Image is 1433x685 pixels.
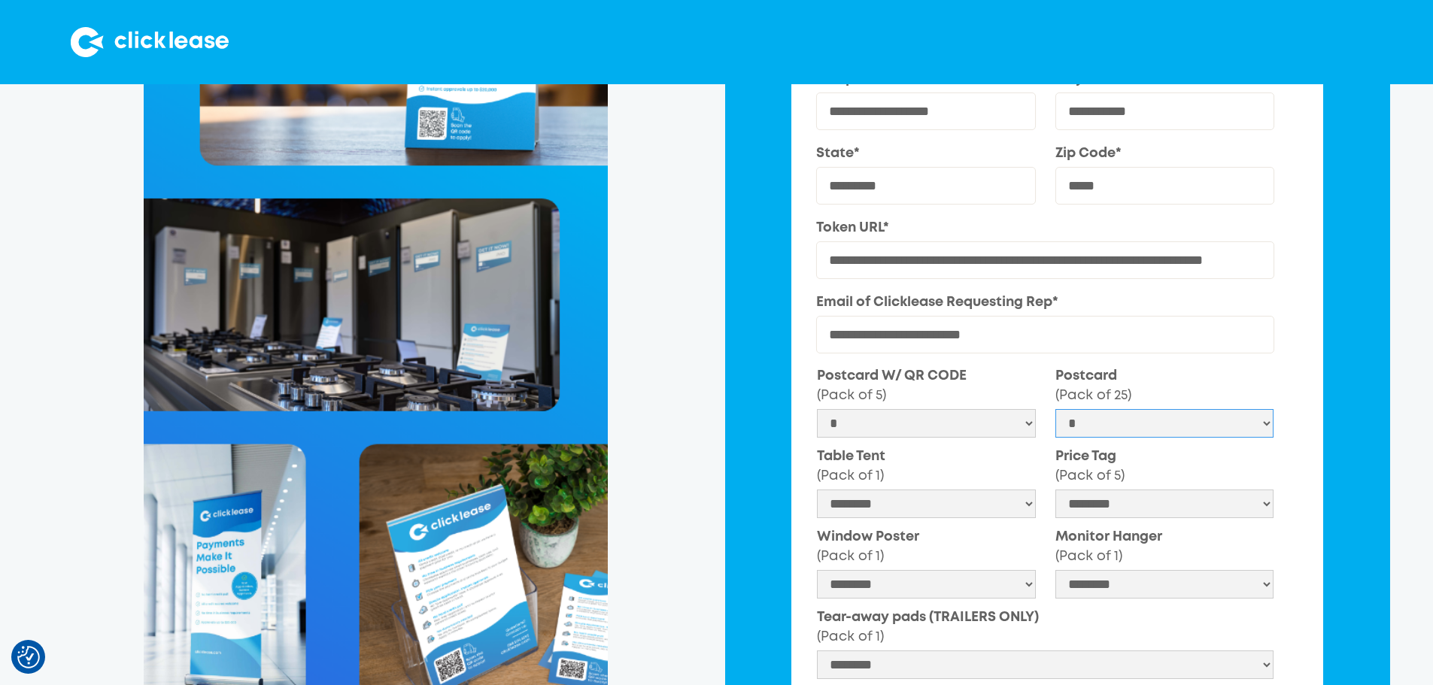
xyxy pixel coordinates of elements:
label: Token URL* [816,218,1274,238]
span: (Pack of 1) [817,470,884,482]
span: (Pack of 25) [1055,389,1131,402]
img: Clicklease logo [71,27,229,57]
label: State* [816,144,1036,163]
label: Postcard [1055,366,1274,405]
span: (Pack of 1) [1055,550,1122,562]
label: Tear-away pads (TRAILERS ONLY) [817,608,1274,647]
span: (Pack of 5) [817,389,886,402]
span: (Pack of 5) [1055,470,1125,482]
span: (Pack of 1) [817,631,884,643]
label: Table Tent [817,447,1036,486]
label: Postcard W/ QR CODE [817,366,1036,405]
span: (Pack of 1) [817,550,884,562]
label: Price Tag [1055,447,1274,486]
label: Monitor Hanger [1055,527,1274,566]
button: Consent Preferences [17,646,40,668]
img: Revisit consent button [17,646,40,668]
label: Zip Code* [1055,144,1275,163]
label: Window Poster [817,527,1036,566]
label: Email of Clicklease Requesting Rep* [816,292,1274,312]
